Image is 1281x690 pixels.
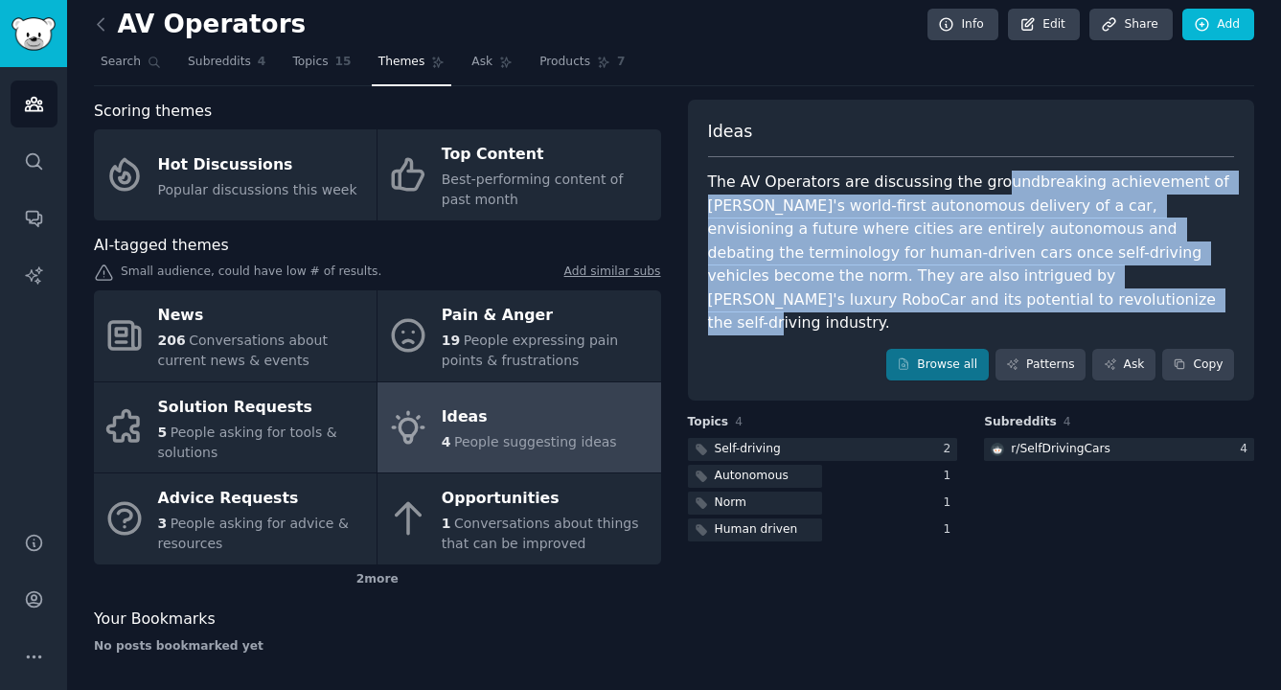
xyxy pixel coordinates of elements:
a: Solution Requests5People asking for tools & solutions [94,382,377,473]
a: Ask [465,47,519,86]
span: Your Bookmarks [94,608,216,632]
button: Copy [1162,349,1234,381]
div: Opportunities [442,484,651,515]
div: 2 more [94,564,661,595]
span: People expressing pain points & frustrations [442,333,618,368]
a: Search [94,47,168,86]
a: Add [1182,9,1254,41]
span: People asking for tools & solutions [158,425,337,460]
span: 19 [442,333,460,348]
a: Human driven1 [688,518,958,542]
div: The AV Operators are discussing the groundbreaking achievement of [PERSON_NAME]'s world-first aut... [708,171,1235,335]
a: Autonomous1 [688,465,958,489]
a: Share [1089,9,1172,41]
span: Conversations about things that can be improved [442,516,639,551]
div: Top Content [442,140,651,171]
span: 7 [617,54,626,71]
a: Advice Requests3People asking for advice & resources [94,473,377,564]
span: Scoring themes [94,100,212,124]
a: Products7 [533,47,631,86]
span: 4 [258,54,266,71]
span: Products [539,54,590,71]
span: 1 [442,516,451,531]
a: News206Conversations about current news & events [94,290,377,381]
div: Human driven [715,521,798,539]
a: Pain & Anger19People expressing pain points & frustrations [377,290,660,381]
span: 5 [158,425,168,440]
a: Self-driving2 [688,438,958,462]
span: Topics [688,414,729,431]
span: Popular discussions this week [158,182,357,197]
span: Subreddits [984,414,1057,431]
span: Topics [292,54,328,71]
a: Opportunities1Conversations about things that can be improved [377,473,660,564]
span: Search [101,54,141,71]
a: Topics15 [286,47,357,86]
a: Add similar subs [564,264,661,284]
a: Subreddits4 [181,47,272,86]
a: Browse all [886,349,989,381]
span: 4 [442,434,451,449]
a: Info [927,9,998,41]
div: r/ SelfDrivingCars [1011,441,1110,458]
span: Themes [378,54,425,71]
div: 1 [943,468,957,485]
span: 15 [335,54,352,71]
div: 1 [943,521,957,539]
img: SelfDrivingCars [991,443,1004,456]
span: People suggesting ideas [454,434,617,449]
div: Norm [715,494,746,512]
div: News [158,301,367,332]
span: People asking for advice & resources [158,516,349,551]
span: 4 [735,415,743,428]
a: Hot DiscussionsPopular discussions this week [94,129,377,220]
img: GummySearch logo [11,17,56,51]
span: 3 [158,516,168,531]
div: Self-driving [715,441,781,458]
div: 4 [1240,441,1254,458]
a: Ideas4People suggesting ideas [377,382,660,473]
a: SelfDrivingCarsr/SelfDrivingCars4 [984,438,1254,462]
a: Norm1 [688,492,958,516]
div: No posts bookmarked yet [94,638,661,655]
div: Hot Discussions [158,149,357,180]
span: Best-performing content of past month [442,172,624,207]
div: 1 [943,494,957,512]
span: 4 [1064,415,1071,428]
a: Edit [1008,9,1080,41]
div: Pain & Anger [442,301,651,332]
a: Themes [372,47,452,86]
div: Advice Requests [158,484,367,515]
div: Small audience, could have low # of results. [94,264,661,284]
a: Patterns [995,349,1086,381]
div: Solution Requests [158,392,367,423]
div: Autonomous [715,468,789,485]
span: AI-tagged themes [94,234,229,258]
span: Subreddits [188,54,251,71]
span: 206 [158,333,186,348]
span: Conversations about current news & events [158,333,328,368]
h2: AV Operators [94,10,306,40]
div: Ideas [442,402,617,433]
a: Ask [1092,349,1155,381]
div: 2 [943,441,957,458]
a: Top ContentBest-performing content of past month [377,129,660,220]
span: Ask [471,54,492,71]
span: Ideas [708,120,753,144]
